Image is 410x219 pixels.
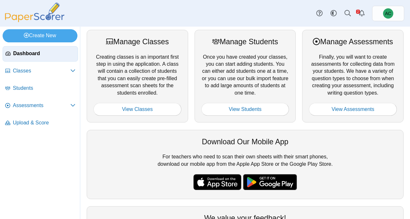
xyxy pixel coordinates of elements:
div: Download Our Mobile App [93,137,397,147]
img: apple-store-badge.svg [193,174,241,190]
div: Once you have created your classes, you can start adding students. You can either add students on... [195,30,296,122]
a: Dashboard [3,46,78,62]
a: View Assessments [309,103,397,116]
a: Alerts [355,6,369,21]
div: For teachers who need to scan their own sheets with their smart phones, download our mobile app f... [87,130,404,199]
a: Create New [3,29,77,42]
span: Dashboard [13,50,75,57]
span: Andrew Christman [383,8,393,19]
a: Assessments [3,98,78,114]
span: Assessments [13,102,70,109]
div: Manage Students [201,37,289,47]
span: Upload & Score [13,119,75,126]
span: Students [13,85,75,92]
a: View Students [201,103,289,116]
div: Manage Classes [93,37,181,47]
a: PaperScorer [3,18,67,23]
span: Andrew Christman [385,11,391,16]
a: Students [3,81,78,96]
a: Andrew Christman [372,6,404,21]
img: google-play-badge.png [243,174,297,190]
span: Classes [13,67,70,74]
div: Finally, you will want to create assessments for collecting data from your students. We have a va... [302,30,404,122]
div: Creating classes is an important first step in using the application. A class will contain a coll... [87,30,188,122]
img: PaperScorer [3,3,67,22]
a: Upload & Score [3,115,78,131]
div: Manage Assessments [309,37,397,47]
a: View Classes [93,103,181,116]
a: Classes [3,63,78,79]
